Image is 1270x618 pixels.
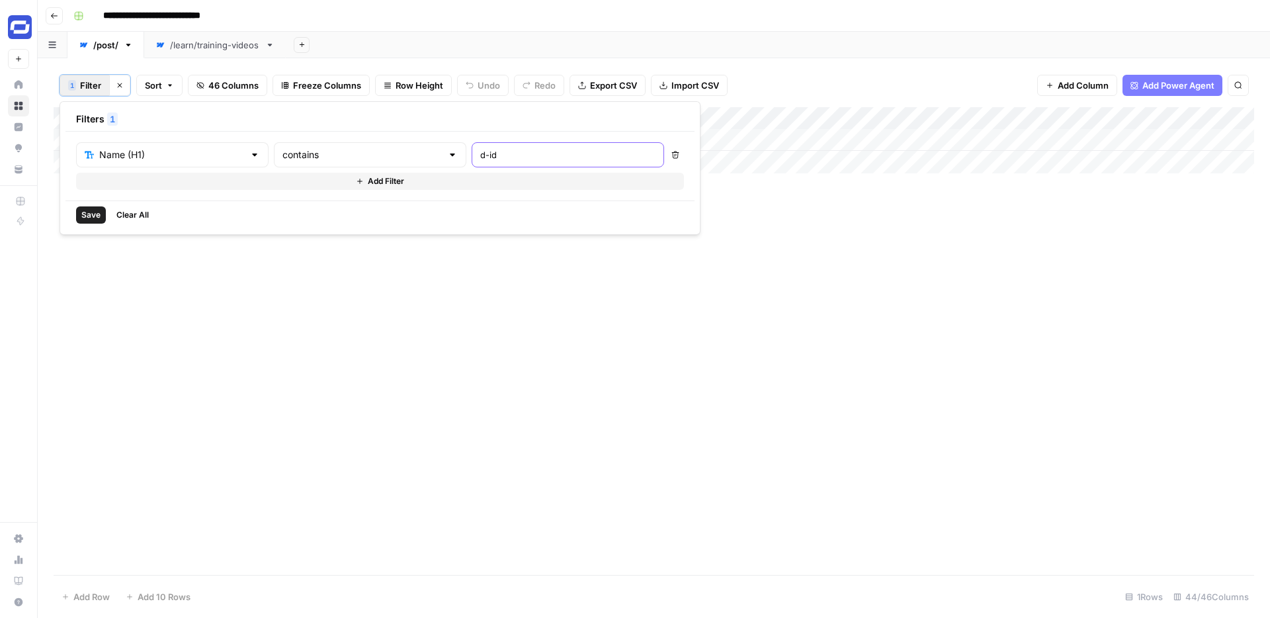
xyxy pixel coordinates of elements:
[8,95,29,116] a: Browse
[293,79,361,92] span: Freeze Columns
[8,592,29,613] button: Help + Support
[110,112,115,126] span: 1
[8,74,29,95] a: Home
[671,79,719,92] span: Import CSV
[396,79,443,92] span: Row Height
[107,112,118,126] div: 1
[60,75,109,96] button: 1Filter
[76,206,106,224] button: Save
[80,79,101,92] span: Filter
[68,80,76,91] div: 1
[478,79,500,92] span: Undo
[116,209,149,221] span: Clear All
[93,38,118,52] div: /post/
[118,586,198,607] button: Add 10 Rows
[570,75,646,96] button: Export CSV
[651,75,728,96] button: Import CSV
[534,79,556,92] span: Redo
[1037,75,1117,96] button: Add Column
[111,206,154,224] button: Clear All
[273,75,370,96] button: Freeze Columns
[8,549,29,570] a: Usage
[8,11,29,44] button: Workspace: Synthesia
[170,38,260,52] div: /learn/training-videos
[208,79,259,92] span: 46 Columns
[457,75,509,96] button: Undo
[99,148,244,161] input: Name (H1)
[590,79,637,92] span: Export CSV
[1168,586,1254,607] div: 44/46 Columns
[514,75,564,96] button: Redo
[8,116,29,138] a: Insights
[368,175,404,187] span: Add Filter
[8,570,29,592] a: Learning Hub
[8,15,32,39] img: Synthesia Logo
[188,75,267,96] button: 46 Columns
[1122,75,1222,96] button: Add Power Agent
[65,107,695,132] div: Filters
[70,80,74,91] span: 1
[73,590,110,603] span: Add Row
[1058,79,1109,92] span: Add Column
[145,79,162,92] span: Sort
[8,528,29,549] a: Settings
[375,75,452,96] button: Row Height
[1142,79,1214,92] span: Add Power Agent
[54,586,118,607] button: Add Row
[60,101,700,235] div: 1Filter
[76,173,684,190] button: Add Filter
[138,590,190,603] span: Add 10 Rows
[81,209,101,221] span: Save
[1120,586,1168,607] div: 1 Rows
[8,159,29,180] a: Your Data
[136,75,183,96] button: Sort
[67,32,144,58] a: /post/
[144,32,286,58] a: /learn/training-videos
[282,148,442,161] input: contains
[8,138,29,159] a: Opportunities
